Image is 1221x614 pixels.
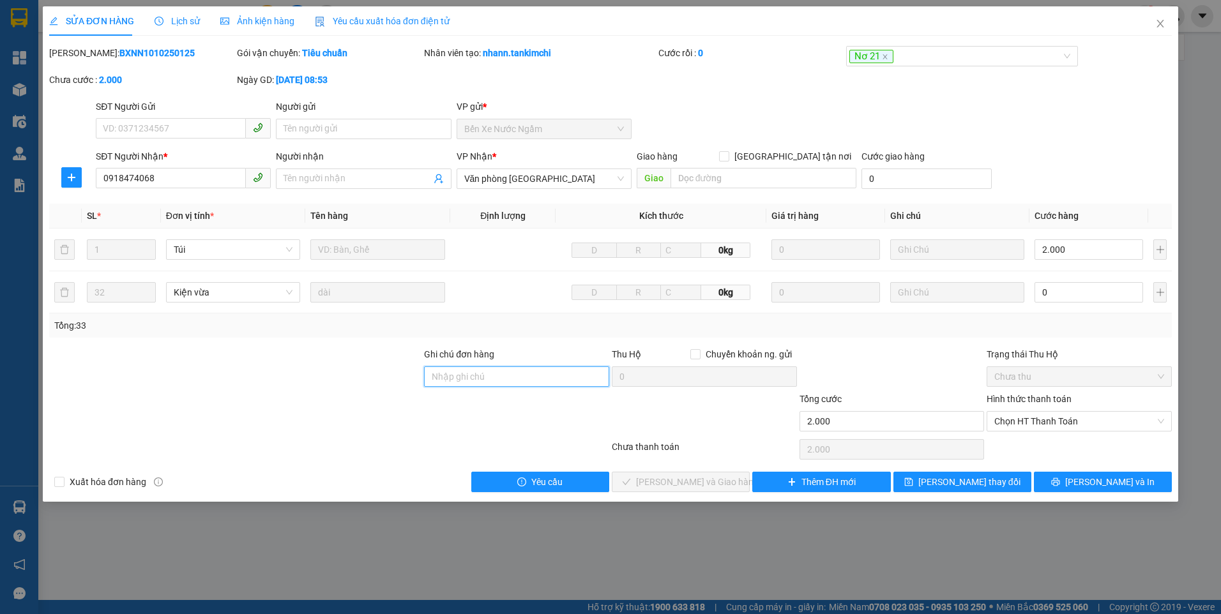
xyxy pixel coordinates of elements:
div: [PERSON_NAME]: [49,46,234,60]
span: close [1155,19,1165,29]
div: Tổng: 33 [54,318,471,333]
div: Nhân viên tạo: [424,46,656,60]
span: plus [62,172,81,183]
input: VD: Bàn, Ghế [310,239,445,260]
span: phone [253,172,263,183]
span: printer [1051,477,1060,488]
span: [PERSON_NAME] thay đổi [918,475,1020,489]
input: C [660,243,701,258]
span: Yêu cầu xuất hóa đơn điện tử [315,16,450,26]
span: Ảnh kiện hàng [220,16,294,26]
button: plus [1153,239,1167,260]
span: Bến Xe Nước Ngầm [464,119,624,139]
span: exclamation-circle [517,477,526,488]
span: Định lượng [480,211,526,221]
span: Chọn HT Thanh Toán [994,412,1164,431]
span: [GEOGRAPHIC_DATA] tận nơi [729,149,856,163]
span: Thu Hộ [612,349,641,359]
li: [PERSON_NAME] [6,6,185,31]
span: Giao [637,168,671,188]
span: SỬA ĐƠN HÀNG [49,16,134,26]
input: Ghi Chú [890,282,1025,303]
span: [PERSON_NAME] và In [1065,475,1155,489]
input: Cước giao hàng [861,168,992,189]
span: Lịch sử [155,16,200,26]
b: Tiêu chuẩn [302,48,347,58]
th: Ghi chú [885,204,1030,228]
button: printer[PERSON_NAME] và In [1034,472,1172,492]
span: picture [220,17,229,26]
button: plusThêm ĐH mới [752,472,890,492]
span: VP Nhận [457,151,492,161]
span: Văn phòng Đà Nẵng [464,169,624,188]
input: C [660,285,701,300]
span: Xuất hóa đơn hàng [64,475,151,489]
span: SL [87,211,97,221]
span: Tổng cước [800,394,842,404]
input: R [616,243,662,258]
button: Close [1142,6,1178,42]
input: D [572,285,617,300]
div: Người nhận [276,149,451,163]
input: VD: Bàn, Ghế [310,282,445,303]
span: Chưa thu [994,367,1164,386]
b: nhann.tankimchi [483,48,551,58]
button: plus [1153,282,1167,303]
span: Giá trị hàng [771,211,819,221]
li: VP Văn phòng [GEOGRAPHIC_DATA] [88,54,170,96]
img: logo.jpg [6,6,51,51]
button: exclamation-circleYêu cầu [471,472,609,492]
li: VP Bến Xe Nước Ngầm [6,54,88,82]
span: info-circle [154,477,163,486]
span: Đơn vị tính [166,211,214,221]
span: Thêm ĐH mới [801,475,856,489]
b: BXNN1010250125 [119,48,195,58]
span: Kiện vừa [174,283,293,302]
b: 19005151, 0707597597 [6,84,60,109]
span: 0kg [701,285,751,300]
span: phone [6,85,15,94]
span: Giao hàng [637,151,678,161]
button: check[PERSON_NAME] và Giao hàng [612,472,750,492]
div: Chưa thanh toán [610,440,798,462]
label: Cước giao hàng [861,151,925,161]
span: clock-circle [155,17,163,26]
span: Yêu cầu [531,475,563,489]
div: Người gửi [276,100,451,114]
div: Chưa cước : [49,73,234,87]
b: 2.000 [99,75,122,85]
img: icon [315,17,325,27]
input: R [616,285,662,300]
span: user-add [434,174,444,184]
span: phone [253,123,263,133]
span: Chuyển khoản ng. gửi [701,347,797,361]
span: close [882,54,888,60]
button: delete [54,282,75,303]
input: 0 [771,282,880,303]
input: Ghi chú đơn hàng [424,366,609,387]
b: 0 [698,48,703,58]
input: Ghi Chú [890,239,1025,260]
div: Gói vận chuyển: [237,46,422,60]
div: VP gửi [457,100,632,114]
input: 0 [771,239,880,260]
span: 0kg [701,243,751,258]
span: save [904,477,913,488]
span: Tên hàng [310,211,348,221]
div: Ngày GD: [237,73,422,87]
div: Trạng thái Thu Hộ [987,347,1172,361]
input: Dọc đường [671,168,857,188]
span: Kích thước [639,211,683,221]
button: plus [61,167,82,188]
button: save[PERSON_NAME] thay đổi [893,472,1031,492]
div: SĐT Người Gửi [96,100,271,114]
div: Cước rồi : [658,46,844,60]
span: Cước hàng [1035,211,1079,221]
label: Hình thức thanh toán [987,394,1072,404]
span: Nơ 21 [849,50,893,64]
span: plus [787,477,796,488]
button: delete [54,239,75,260]
div: SĐT Người Nhận [96,149,271,163]
span: edit [49,17,58,26]
label: Ghi chú đơn hàng [424,349,494,359]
